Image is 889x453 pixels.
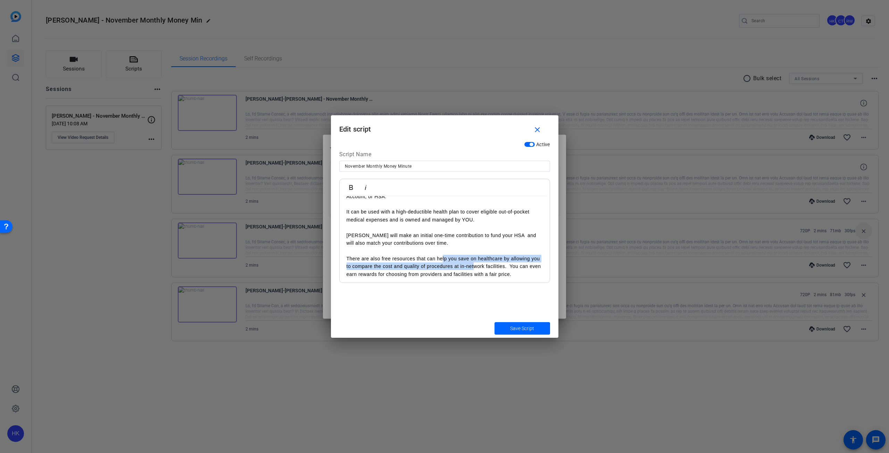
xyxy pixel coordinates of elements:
[495,322,550,335] button: Save Script
[347,208,543,224] p: It can be used with a high-deductible health plan to cover eligible out-of-pocket medical expense...
[359,181,372,194] button: Italic (Ctrl+I)
[533,126,542,134] mat-icon: close
[345,162,545,170] input: Enter Script Name
[331,115,558,138] h1: Edit script
[347,255,543,278] p: There are also free resources that can help you save on healthcare by allowing you to compare the...
[510,325,534,332] span: Save Script
[347,232,543,247] p: [PERSON_NAME] will make an initial one-time contribution to fund your HSA and will also match you...
[536,142,550,147] span: Active
[339,150,550,161] div: Script Name
[344,181,358,194] button: Bold (Ctrl+B)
